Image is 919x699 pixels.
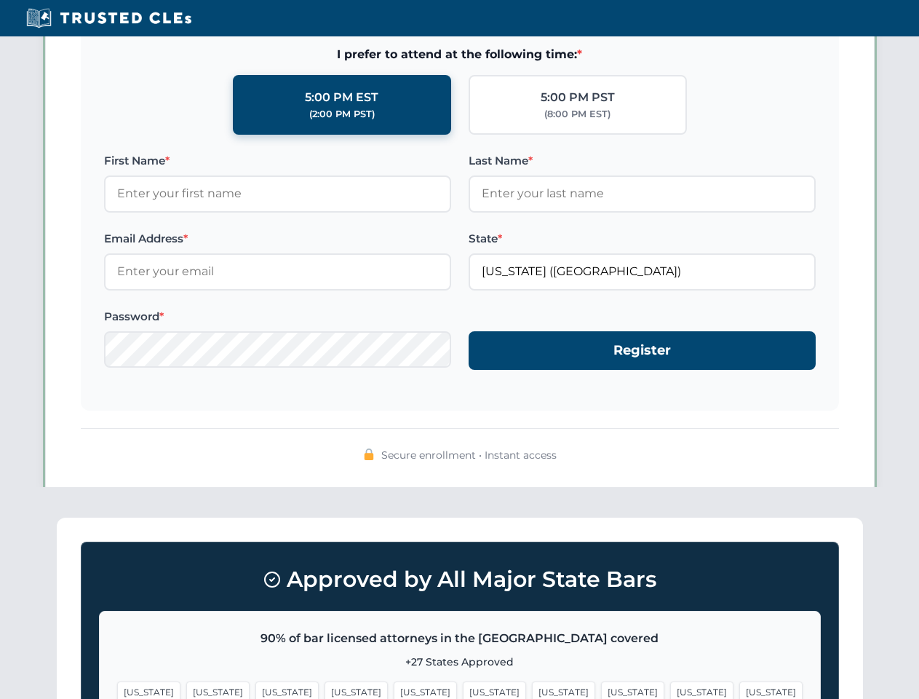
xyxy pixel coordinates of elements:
[117,629,803,648] p: 90% of bar licensed attorneys in the [GEOGRAPHIC_DATA] covered
[469,230,816,248] label: State
[22,7,196,29] img: Trusted CLEs
[104,230,451,248] label: Email Address
[469,253,816,290] input: Florida (FL)
[117,654,803,670] p: +27 States Approved
[469,331,816,370] button: Register
[104,308,451,325] label: Password
[363,449,375,460] img: 🔒
[104,253,451,290] input: Enter your email
[469,175,816,212] input: Enter your last name
[541,88,615,107] div: 5:00 PM PST
[104,175,451,212] input: Enter your first name
[309,107,375,122] div: (2:00 PM PST)
[104,45,816,64] span: I prefer to attend at the following time:
[99,560,821,599] h3: Approved by All Major State Bars
[469,152,816,170] label: Last Name
[104,152,451,170] label: First Name
[305,88,378,107] div: 5:00 PM EST
[544,107,610,122] div: (8:00 PM EST)
[381,447,557,463] span: Secure enrollment • Instant access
